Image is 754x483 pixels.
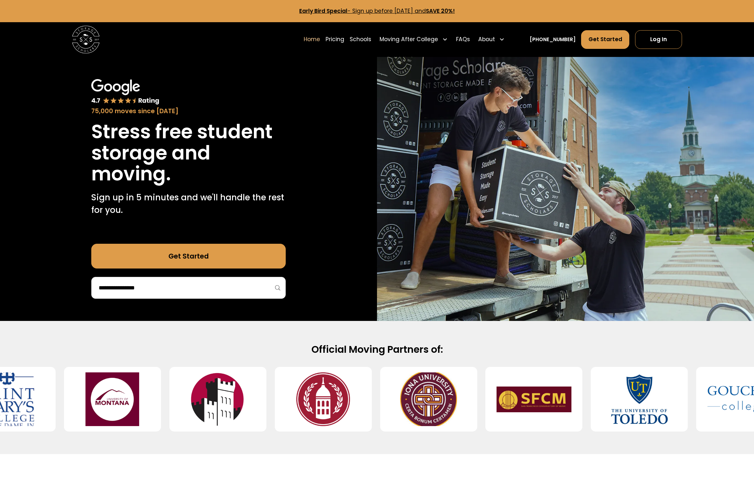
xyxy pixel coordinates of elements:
[286,372,361,426] img: Southern Virginia University
[326,30,344,49] a: Pricing
[602,372,677,426] img: University of Toledo
[530,36,576,43] a: [PHONE_NUMBER]
[350,30,371,49] a: Schools
[155,343,599,356] h2: Official Moving Partners of:
[635,30,682,49] a: Log In
[497,372,571,426] img: San Francisco Conservatory of Music
[380,35,438,44] div: Moving After College
[91,191,285,216] p: Sign up in 5 minutes and we'll handle the rest for you.
[91,121,285,184] h1: Stress free student storage and moving.
[91,79,159,105] img: Google 4.7 star rating
[72,26,100,53] img: Storage Scholars main logo
[180,372,255,426] img: Manhattanville University
[75,372,150,426] img: University of Montana
[426,7,455,15] strong: SAVE 20%!
[377,57,754,321] img: Storage Scholars makes moving and storage easy.
[304,30,320,49] a: Home
[456,30,470,49] a: FAQs
[299,7,347,15] strong: Early Bird Special
[478,35,495,44] div: About
[581,30,629,49] a: Get Started
[377,30,450,49] div: Moving After College
[299,7,455,15] a: Early Bird Special- Sign up before [DATE] andSAVE 20%!
[91,106,285,116] div: 75,000 moves since [DATE]
[391,372,466,426] img: Iona University
[91,244,285,269] a: Get Started
[475,30,507,49] div: About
